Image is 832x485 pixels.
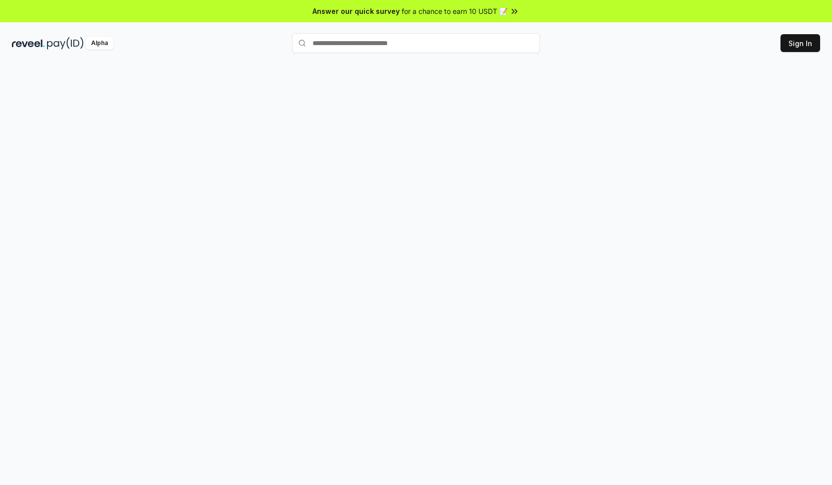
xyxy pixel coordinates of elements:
[86,37,113,50] div: Alpha
[47,37,84,50] img: pay_id
[12,37,45,50] img: reveel_dark
[780,34,820,52] button: Sign In
[402,6,508,16] span: for a chance to earn 10 USDT 📝
[312,6,400,16] span: Answer our quick survey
